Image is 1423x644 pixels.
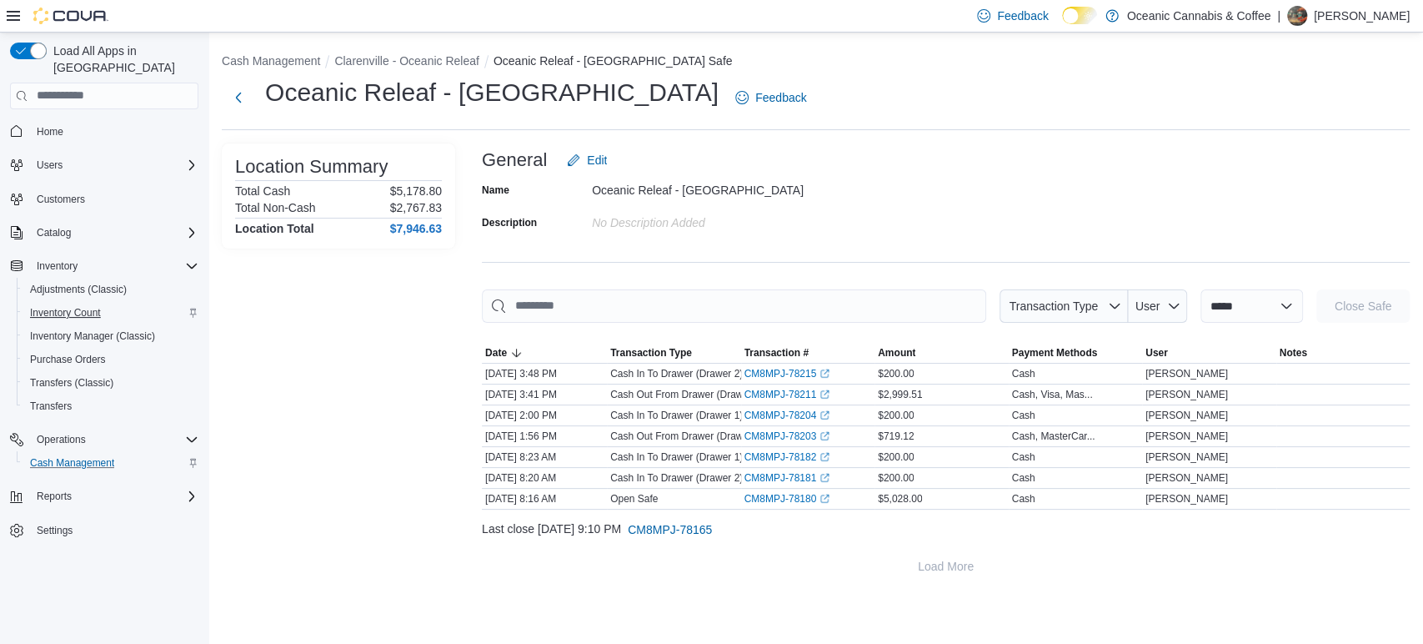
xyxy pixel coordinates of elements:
[744,409,830,422] a: CM8MPJ-78204External link
[744,492,830,506] a: CM8MPJ-78180External link
[3,254,205,278] button: Inventory
[1335,298,1391,314] span: Close Safe
[30,223,198,243] span: Catalog
[1145,430,1228,443] span: [PERSON_NAME]
[23,303,108,323] a: Inventory Count
[390,184,442,198] p: $5,178.80
[37,125,63,138] span: Home
[1012,450,1035,464] div: Cash
[482,550,1410,583] button: Load More
[235,184,290,198] h6: Total Cash
[10,113,198,586] nav: Complex example
[235,201,316,214] h6: Total Non-Cash
[23,279,133,299] a: Adjustments (Classic)
[878,450,914,464] span: $200.00
[1012,471,1035,485] div: Cash
[560,143,614,177] button: Edit
[1012,388,1093,401] div: Cash, Visa, Mas...
[482,216,537,229] label: Description
[482,447,607,467] div: [DATE] 8:23 AM
[1062,24,1063,25] span: Dark Mode
[1012,492,1035,506] div: Cash
[30,400,72,413] span: Transfers
[1277,6,1280,26] p: |
[1009,299,1098,313] span: Transaction Type
[819,390,829,400] svg: External link
[30,256,84,276] button: Inventory
[37,259,78,273] span: Inventory
[30,122,70,142] a: Home
[755,89,806,106] span: Feedback
[1145,346,1168,360] span: User
[1145,367,1228,380] span: [PERSON_NAME]
[1276,343,1410,363] button: Notes
[819,369,829,379] svg: External link
[222,81,255,114] button: Next
[3,187,205,211] button: Customers
[744,430,830,443] a: CM8MPJ-78203External link
[17,371,205,395] button: Transfers (Classic)
[494,54,733,68] button: Oceanic Releaf - [GEOGRAPHIC_DATA] Safe
[918,558,974,575] span: Load More
[30,376,113,390] span: Transfers (Classic)
[30,223,78,243] button: Catalog
[1012,430,1095,443] div: Cash, MasterCar...
[819,494,829,504] svg: External link
[17,278,205,301] button: Adjustments (Classic)
[485,346,507,360] span: Date
[1012,367,1035,380] div: Cash
[334,54,479,68] button: Clarenville - Oceanic Releaf
[23,303,198,323] span: Inventory Count
[37,226,71,239] span: Catalog
[1145,409,1228,422] span: [PERSON_NAME]
[482,426,607,446] div: [DATE] 1:56 PM
[1145,471,1228,485] span: [PERSON_NAME]
[37,193,85,206] span: Customers
[3,221,205,244] button: Catalog
[482,289,986,323] input: This is a search bar. As you type, the results lower in the page will automatically filter.
[1009,343,1143,363] button: Payment Methods
[390,222,442,235] h4: $7,946.63
[610,492,658,506] p: Open Safe
[1316,289,1410,323] button: Close Safe
[17,325,205,348] button: Inventory Manager (Classic)
[621,513,719,546] button: CM8MPJ-78165
[30,155,69,175] button: Users
[610,471,743,485] p: Cash In To Drawer (Drawer 2)
[3,428,205,451] button: Operations
[30,353,106,366] span: Purchase Orders
[878,471,914,485] span: $200.00
[3,153,205,177] button: Users
[23,326,198,346] span: Inventory Manager (Classic)
[878,430,914,443] span: $719.12
[30,155,198,175] span: Users
[610,346,692,360] span: Transaction Type
[1145,388,1228,401] span: [PERSON_NAME]
[610,388,764,401] p: Cash Out From Drawer (Drawer 2)
[30,189,198,209] span: Customers
[1142,343,1276,363] button: User
[17,348,205,371] button: Purchase Orders
[878,492,922,506] span: $5,028.00
[610,450,743,464] p: Cash In To Drawer (Drawer 1)
[1135,299,1160,313] span: User
[997,8,1048,24] span: Feedback
[33,8,108,24] img: Cova
[610,367,743,380] p: Cash In To Drawer (Drawer 2)
[23,453,121,473] a: Cash Management
[819,473,829,483] svg: External link
[1287,6,1307,26] div: Samantha Craig
[30,283,127,296] span: Adjustments (Classic)
[23,326,162,346] a: Inventory Manager (Classic)
[592,177,815,197] div: Oceanic Releaf - [GEOGRAPHIC_DATA]
[741,343,875,363] button: Transaction #
[23,373,120,393] a: Transfers (Classic)
[878,367,914,380] span: $200.00
[30,486,198,506] span: Reports
[390,201,442,214] p: $2,767.83
[37,158,63,172] span: Users
[30,430,198,450] span: Operations
[482,468,607,488] div: [DATE] 8:20 AM
[30,256,198,276] span: Inventory
[3,485,205,508] button: Reports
